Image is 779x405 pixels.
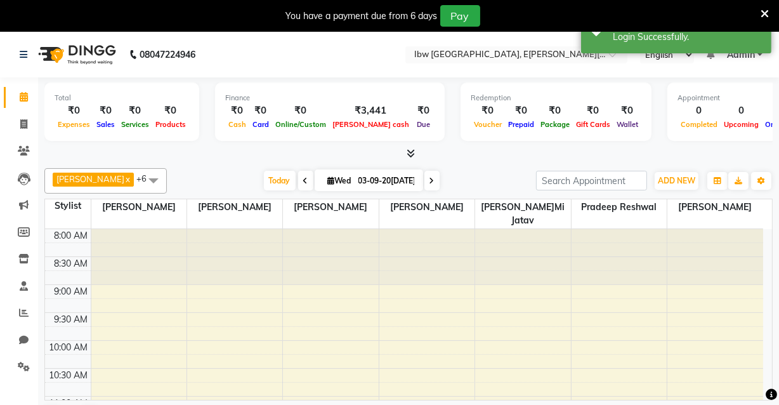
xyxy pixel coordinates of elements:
[55,120,93,129] span: Expenses
[187,199,282,215] span: [PERSON_NAME]
[91,199,187,215] span: [PERSON_NAME]
[93,120,118,129] span: Sales
[264,171,296,190] span: Today
[55,93,189,103] div: Total
[118,103,152,118] div: ₹0
[286,10,438,23] div: You have a payment due from 6 days
[225,120,249,129] span: Cash
[55,103,93,118] div: ₹0
[655,172,698,190] button: ADD NEW
[118,120,152,129] span: Services
[136,173,156,183] span: +6
[667,199,763,215] span: [PERSON_NAME]
[355,171,418,190] input: 2025-09-03
[249,120,272,129] span: Card
[573,120,613,129] span: Gift Cards
[272,103,329,118] div: ₹0
[572,199,667,215] span: Pradeep reshwal
[412,103,435,118] div: ₹0
[47,369,91,382] div: 10:30 AM
[379,199,475,215] span: [PERSON_NAME]
[225,103,249,118] div: ₹0
[658,176,695,185] span: ADD NEW
[249,103,272,118] div: ₹0
[613,30,762,44] div: Login Successfully.
[727,48,755,62] span: Admin
[52,257,91,270] div: 8:30 AM
[505,120,537,129] span: Prepaid
[678,120,721,129] span: Completed
[329,120,412,129] span: [PERSON_NAME] cash
[52,313,91,326] div: 9:30 AM
[721,103,762,118] div: 0
[152,120,189,129] span: Products
[152,103,189,118] div: ₹0
[475,199,570,229] span: [PERSON_NAME]mi Jatav
[440,5,480,27] button: Pay
[52,285,91,298] div: 9:00 AM
[32,37,119,72] img: logo
[52,229,91,242] div: 8:00 AM
[329,103,412,118] div: ₹3,441
[471,120,505,129] span: Voucher
[471,93,641,103] div: Redemption
[721,120,762,129] span: Upcoming
[45,199,91,213] div: Stylist
[573,103,613,118] div: ₹0
[47,341,91,354] div: 10:00 AM
[325,176,355,185] span: Wed
[140,37,195,72] b: 08047224946
[613,103,641,118] div: ₹0
[537,120,573,129] span: Package
[536,171,647,190] input: Search Appointment
[537,103,573,118] div: ₹0
[505,103,537,118] div: ₹0
[471,103,505,118] div: ₹0
[613,120,641,129] span: Wallet
[124,174,130,184] a: x
[225,93,435,103] div: Finance
[272,120,329,129] span: Online/Custom
[283,199,378,215] span: [PERSON_NAME]
[56,174,124,184] span: [PERSON_NAME]
[678,103,721,118] div: 0
[414,120,433,129] span: Due
[93,103,118,118] div: ₹0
